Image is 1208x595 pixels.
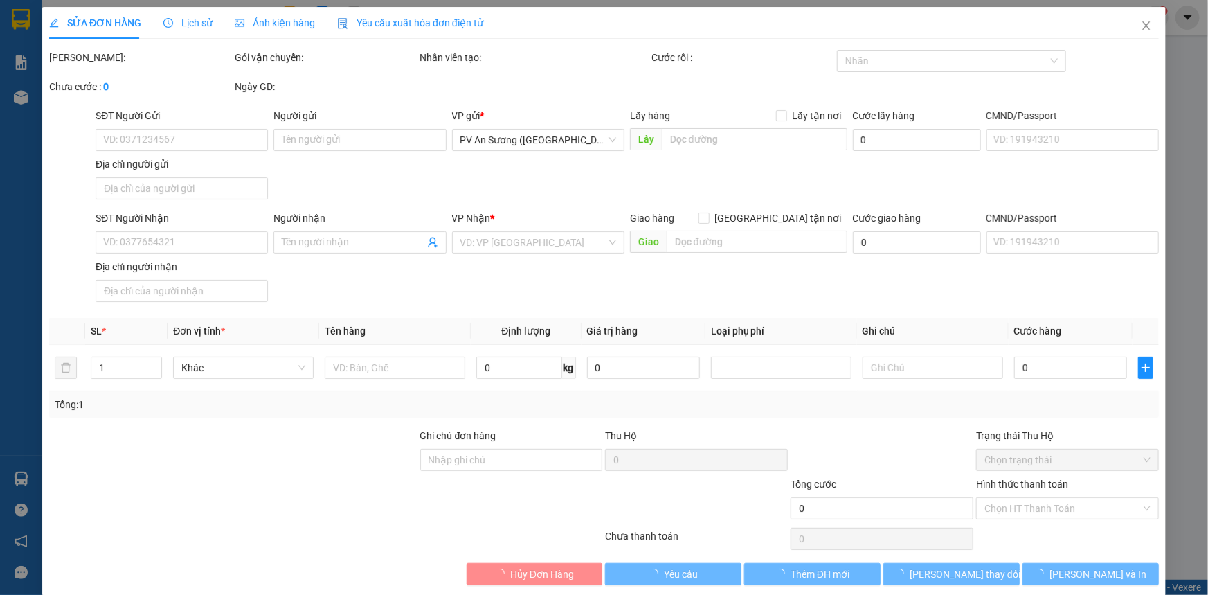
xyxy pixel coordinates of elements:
[744,563,881,585] button: Thêm ĐH mới
[325,357,465,379] input: VD: Bàn, Ghế
[630,231,667,253] span: Giao
[325,326,366,337] span: Tên hàng
[495,569,510,578] span: loading
[1139,362,1153,373] span: plus
[452,213,491,224] span: VP Nhận
[235,50,417,65] div: Gói vận chuyển:
[664,567,698,582] span: Yêu cầu
[853,231,981,254] input: Cước giao hàng
[235,17,315,28] span: Ảnh kiện hàng
[96,259,268,274] div: Địa chỉ người nhận
[150,359,159,368] span: up
[235,79,417,94] div: Ngày GD:
[587,326,638,337] span: Giá trị hàng
[181,357,305,378] span: Khác
[662,128,847,150] input: Dọc đường
[1138,357,1153,379] button: plus
[791,479,836,490] span: Tổng cước
[787,108,847,123] span: Lấy tận nơi
[49,18,59,28] span: edit
[705,318,857,345] th: Loại phụ phí
[775,569,791,578] span: loading
[420,449,603,471] input: Ghi chú đơn hàng
[163,18,173,28] span: clock-circle
[273,211,446,226] div: Người nhận
[337,18,348,29] img: icon
[103,81,109,92] b: 0
[606,563,742,585] button: Yêu cầu
[146,357,161,368] span: Increase Value
[173,326,225,337] span: Đơn vị tính
[883,563,1020,585] button: [PERSON_NAME] thay đổi
[984,450,1151,470] span: Chọn trạng thái
[96,177,268,199] input: Địa chỉ của người gửi
[667,231,847,253] input: Dọc đường
[235,18,244,28] span: picture
[1035,569,1050,578] span: loading
[791,567,849,582] span: Thêm ĐH mới
[710,211,847,226] span: [GEOGRAPHIC_DATA] tận nơi
[1141,20,1152,31] span: close
[501,326,550,337] span: Định lượng
[1050,567,1147,582] span: [PERSON_NAME] và In
[1127,7,1166,46] button: Close
[49,17,141,28] span: SỬA ĐƠN HÀNG
[1022,563,1159,585] button: [PERSON_NAME] và In
[96,211,268,226] div: SĐT Người Nhận
[1014,326,1062,337] span: Cước hàng
[467,563,603,585] button: Hủy Đơn Hàng
[55,397,467,412] div: Tổng: 1
[651,50,834,65] div: Cước rồi :
[460,130,616,150] span: PV An Sương (Hàng Hóa)
[55,357,77,379] button: delete
[96,157,268,172] div: Địa chỉ người gửi
[96,108,268,123] div: SĐT Người Gửi
[49,50,232,65] div: [PERSON_NAME]:
[163,17,213,28] span: Lịch sử
[986,211,1159,226] div: CMND/Passport
[273,108,446,123] div: Người gửi
[910,567,1020,582] span: [PERSON_NAME] thay đổi
[986,108,1159,123] div: CMND/Passport
[857,318,1009,345] th: Ghi chú
[853,129,981,151] input: Cước lấy hàng
[605,430,637,441] span: Thu Hộ
[562,357,576,379] span: kg
[146,368,161,378] span: Decrease Value
[649,569,664,578] span: loading
[853,213,921,224] label: Cước giao hàng
[604,529,790,553] div: Chưa thanh toán
[420,50,649,65] div: Nhân viên tạo:
[630,213,674,224] span: Giao hàng
[853,110,915,121] label: Cước lấy hàng
[150,369,159,378] span: down
[420,430,496,441] label: Ghi chú đơn hàng
[863,357,1003,379] input: Ghi Chú
[452,108,624,123] div: VP gửi
[337,17,483,28] span: Yêu cầu xuất hóa đơn điện tử
[630,128,662,150] span: Lấy
[976,479,1068,490] label: Hình thức thanh toán
[49,79,232,94] div: Chưa cước :
[976,428,1159,443] div: Trạng thái Thu Hộ
[427,237,438,248] span: user-add
[96,280,268,302] input: Địa chỉ của người nhận
[91,326,102,337] span: SL
[510,567,574,582] span: Hủy Đơn Hàng
[630,110,670,121] span: Lấy hàng
[894,569,910,578] span: loading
